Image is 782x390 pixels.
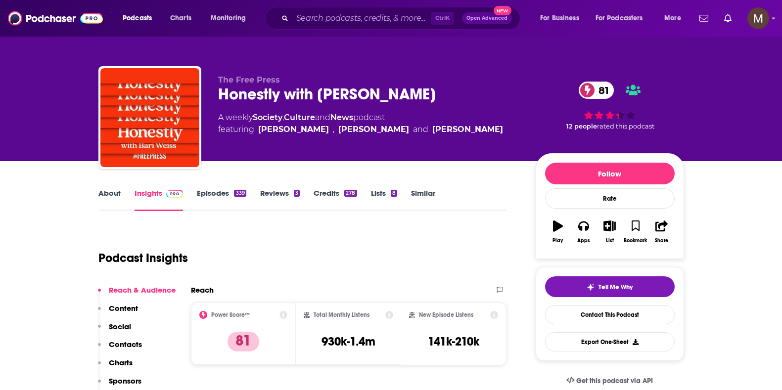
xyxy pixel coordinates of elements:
[284,113,315,122] a: Culture
[218,112,503,135] div: A weekly podcast
[109,303,138,313] p: Content
[116,10,165,26] button: open menu
[294,190,300,197] div: 3
[253,113,282,122] a: Society
[589,10,657,26] button: open menu
[664,11,681,25] span: More
[344,190,357,197] div: 278
[371,188,397,211] a: Lists8
[606,238,614,244] div: List
[596,11,643,25] span: For Podcasters
[164,10,197,26] a: Charts
[655,238,668,244] div: Share
[411,188,435,211] a: Similar
[100,68,199,167] img: Honestly with Bari Weiss
[657,10,693,26] button: open menu
[533,10,592,26] button: open menu
[747,7,769,29] img: User Profile
[314,188,357,211] a: Credits278
[98,188,121,211] a: About
[536,75,684,136] div: 81 12 peoplerated this podcast
[123,11,152,25] span: Podcasts
[577,238,590,244] div: Apps
[211,11,246,25] span: Monitoring
[432,124,503,135] div: [PERSON_NAME]
[98,322,131,340] button: Social
[109,340,142,349] p: Contacts
[623,214,648,250] button: Bookmark
[218,124,503,135] span: featuring
[211,311,250,318] h2: Power Score™
[322,334,375,349] h3: 930k-1.4m
[545,188,675,209] div: Rate
[204,10,259,26] button: open menu
[587,283,595,291] img: tell me why sparkle
[545,276,675,297] button: tell me why sparkleTell Me Why
[109,322,131,331] p: Social
[98,358,133,376] button: Charts
[292,10,431,26] input: Search podcasts, credits, & more...
[98,340,142,358] button: Contacts
[98,251,188,265] h1: Podcast Insights
[576,377,653,385] span: Get this podcast via API
[218,75,280,85] span: The Free Press
[597,214,622,250] button: List
[552,238,563,244] div: Play
[695,10,712,27] a: Show notifications dropdown
[333,124,334,135] span: ,
[135,188,184,211] a: InsightsPodchaser Pro
[8,9,103,28] img: Podchaser - Follow, Share and Rate Podcasts
[720,10,736,27] a: Show notifications dropdown
[109,285,176,295] p: Reach & Audience
[419,311,473,318] h2: New Episode Listens
[747,7,769,29] button: Show profile menu
[282,113,284,122] span: ,
[413,124,428,135] span: and
[330,113,353,122] a: News
[597,123,654,130] span: rated this podcast
[466,16,507,21] span: Open Advanced
[260,188,300,211] a: Reviews3
[191,285,214,295] h2: Reach
[98,303,138,322] button: Content
[391,190,397,197] div: 8
[540,11,579,25] span: For Business
[648,214,674,250] button: Share
[431,12,454,25] span: Ctrl K
[197,188,246,211] a: Episodes339
[589,82,614,99] span: 81
[109,358,133,367] p: Charts
[170,11,191,25] span: Charts
[598,283,633,291] span: Tell Me Why
[98,285,176,303] button: Reach & Audience
[624,238,647,244] div: Bookmark
[228,332,259,351] p: 81
[275,7,530,30] div: Search podcasts, credits, & more...
[571,214,597,250] button: Apps
[747,7,769,29] span: Logged in as miabeaumont.personal
[579,82,614,99] a: 81
[338,124,409,135] div: [PERSON_NAME]
[545,214,571,250] button: Play
[545,163,675,184] button: Follow
[234,190,246,197] div: 339
[545,332,675,351] button: Export One-Sheet
[258,124,329,135] a: Bari Weiss
[545,305,675,324] a: Contact This Podcast
[462,12,512,24] button: Open AdvancedNew
[109,376,141,386] p: Sponsors
[428,334,479,349] h3: 141k-210k
[566,123,597,130] span: 12 people
[315,113,330,122] span: and
[166,190,184,198] img: Podchaser Pro
[494,6,511,15] span: New
[314,311,369,318] h2: Total Monthly Listens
